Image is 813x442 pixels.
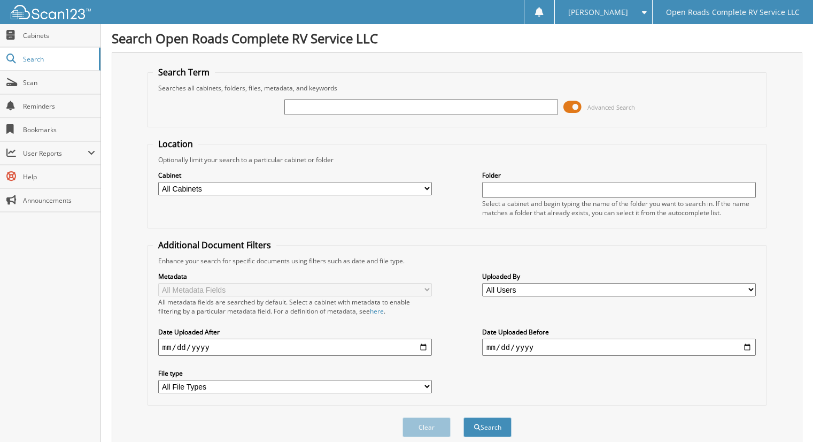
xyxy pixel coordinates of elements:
[402,417,451,437] button: Clear
[153,155,762,164] div: Optionally limit your search to a particular cabinet or folder
[482,339,756,356] input: end
[370,307,384,316] a: here
[482,171,756,180] label: Folder
[482,327,756,337] label: Date Uploaded Before
[482,272,756,281] label: Uploaded By
[153,66,215,78] legend: Search Term
[23,196,95,205] span: Announcements
[568,9,628,16] span: [PERSON_NAME]
[587,103,635,111] span: Advanced Search
[23,149,88,158] span: User Reports
[482,199,756,217] div: Select a cabinet and begin typing the name of the folder you want to search in. If the name match...
[158,327,432,337] label: Date Uploaded After
[158,171,432,180] label: Cabinet
[153,239,276,251] legend: Additional Document Filters
[23,55,94,64] span: Search
[23,172,95,181] span: Help
[153,83,762,93] div: Searches all cabinets, folders, files, metadata, and keywords
[158,369,432,378] label: File type
[153,138,198,150] legend: Location
[153,256,762,265] div: Enhance your search for specific documents using filters such as date and file type.
[158,339,432,356] input: start
[23,78,95,87] span: Scan
[11,5,91,19] img: scan123-logo-white.svg
[23,125,95,134] span: Bookmarks
[666,9,800,16] span: Open Roads Complete RV Service LLC
[23,102,95,111] span: Reminders
[23,31,95,40] span: Cabinets
[463,417,512,437] button: Search
[158,298,432,316] div: All metadata fields are searched by default. Select a cabinet with metadata to enable filtering b...
[158,272,432,281] label: Metadata
[112,29,802,47] h1: Search Open Roads Complete RV Service LLC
